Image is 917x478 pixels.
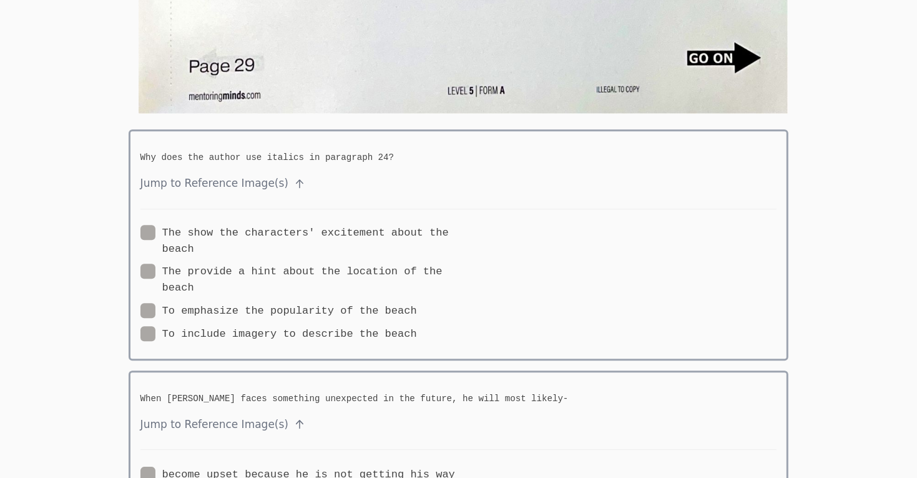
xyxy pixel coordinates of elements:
[140,151,777,164] h5: Why does the author use italics in paragraph 24?
[140,225,459,257] label: The show the characters' excitement about the beach
[140,392,777,406] h5: When [PERSON_NAME] faces something unexpected in the future, he will most likely-
[140,264,459,296] label: The provide a hint about the location of the beach
[140,416,777,434] span: Jump to Reference Image(s)
[140,303,417,319] label: To emphasize the popularity of the beach
[140,174,777,192] span: Jump to Reference Image(s)
[140,326,417,342] label: To include imagery to describe the beach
